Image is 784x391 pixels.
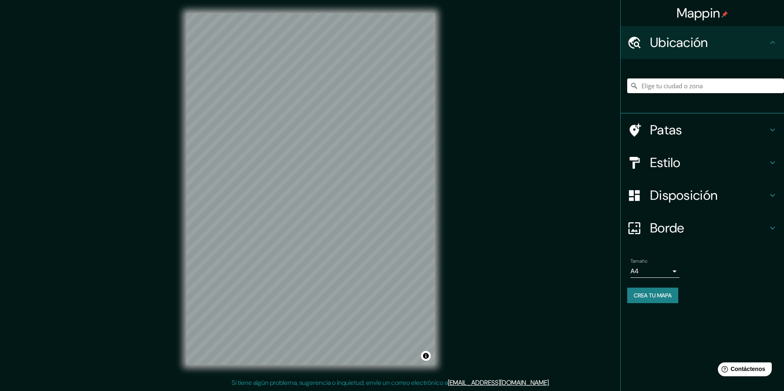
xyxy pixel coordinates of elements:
div: Ubicación [621,26,784,59]
div: Patas [621,114,784,146]
canvas: Mapa [186,13,435,365]
button: Activar o desactivar atribución [421,351,431,361]
a: [EMAIL_ADDRESS][DOMAIN_NAME] [448,378,549,387]
font: Disposición [650,187,717,204]
div: Disposición [621,179,784,212]
font: Patas [650,121,682,139]
font: . [550,378,551,387]
font: A4 [630,267,639,275]
font: Crea tu mapa [634,292,672,299]
div: Estilo [621,146,784,179]
div: A4 [630,265,679,278]
font: Mappin [677,4,720,22]
iframe: Lanzador de widgets de ayuda [711,359,775,382]
font: . [551,378,553,387]
font: Borde [650,219,684,237]
font: Tamaño [630,258,647,264]
font: . [549,378,550,387]
font: Si tiene algún problema, sugerencia o inquietud, envíe un correo electrónico a [232,378,448,387]
font: Ubicación [650,34,708,51]
input: Elige tu ciudad o zona [627,78,784,93]
font: Estilo [650,154,681,171]
button: Crea tu mapa [627,288,678,303]
img: pin-icon.png [722,11,728,18]
div: Borde [621,212,784,244]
